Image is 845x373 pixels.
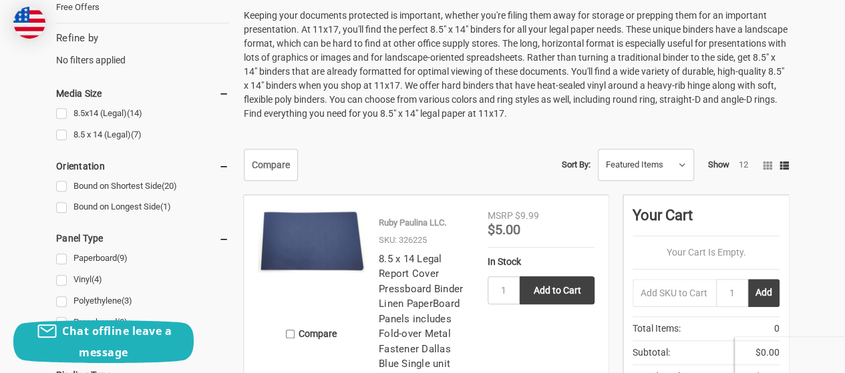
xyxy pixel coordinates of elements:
[13,7,45,39] img: duty and tax information for United States
[117,253,128,263] span: (9)
[258,323,365,345] label: Compare
[633,279,716,307] input: Add SKU to Cart
[488,209,513,223] div: MSRP
[56,198,229,216] a: Bound on Longest Side
[258,209,365,316] a: 8.5 x 14 Legal Report Cover Pressboard Binder Linen PaperBoard Panels includes Fold-over Metal Fa...
[13,320,194,363] button: Chat offline leave a message
[633,204,780,236] div: Your Cart
[56,158,229,174] h5: Orientation
[92,274,102,284] span: (4)
[122,296,132,306] span: (3)
[56,126,229,144] a: 8.5 x 14 (Legal)
[258,209,365,272] img: 8.5 x 14 Legal Report Cover Pressboard Binder Linen PaperBoard Panels includes Fold-over Metal Fa...
[488,222,520,238] span: $5.00
[708,159,729,169] span: Show
[562,155,590,175] label: Sort By:
[735,337,845,373] iframe: Google Customer Reviews
[739,159,748,169] a: 12
[56,105,229,123] a: 8.5x14 (Legal)
[56,177,229,196] a: Bound on Shortest Side
[117,317,128,327] span: (3)
[56,250,229,268] a: Paperboard
[131,129,142,139] span: (7)
[286,330,295,338] input: Compare
[633,346,670,360] span: Subtotal:
[160,202,171,212] span: (1)
[56,314,229,332] a: Pressboard
[56,85,229,101] h5: Media Size
[127,108,142,118] span: (14)
[379,234,427,247] p: SKU: 326225
[379,216,446,230] p: Ruby Paulina LLC.
[633,246,780,260] p: Your Cart Is Empty.
[62,324,172,360] span: Chat offline leave a message
[748,279,780,307] button: Add
[56,31,229,46] h5: Refine by
[488,255,595,269] div: In Stock
[244,66,784,119] span: You'll find a wide variety of durable, high-quality 8.5" x 14" binders when you shop at 11x17. We...
[515,210,539,221] span: $9.99
[56,271,229,289] a: Vinyl
[244,149,298,181] a: Compare
[56,31,229,67] div: No filters applied
[633,322,681,336] span: Total Items:
[56,292,229,310] a: Polyethylene
[774,322,780,336] span: 0
[244,10,788,77] span: Keeping your documents protected is important, whether you're filing them away for storage or pre...
[56,230,229,246] h5: Panel Type
[520,276,595,304] input: Add to Cart
[162,181,177,191] span: (20)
